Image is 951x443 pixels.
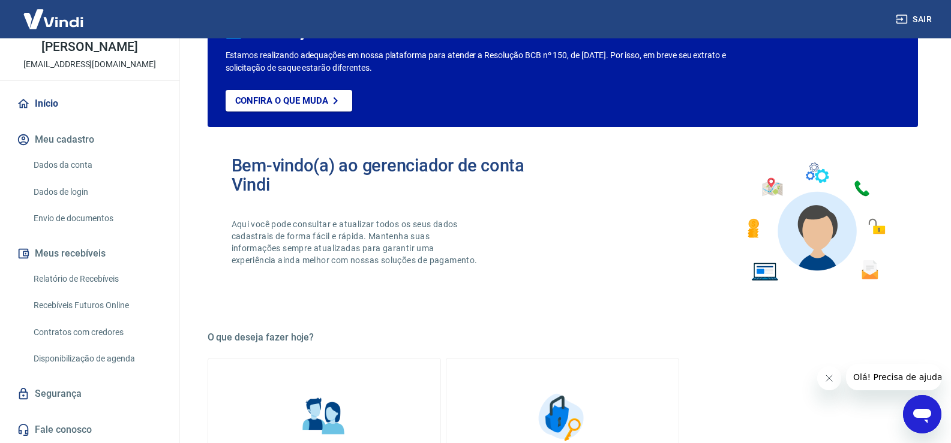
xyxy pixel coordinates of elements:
a: Dados da conta [29,153,165,177]
a: Segurança [14,381,165,407]
a: Recebíveis Futuros Online [29,293,165,318]
p: Aqui você pode consultar e atualizar todos os seus dados cadastrais de forma fácil e rápida. Mant... [232,218,480,266]
a: Confira o que muda [226,90,352,111]
a: Dados de login [29,180,165,204]
p: Estamos realizando adequações em nossa plataforma para atender a Resolução BCB nº 150, de [DATE].... [226,49,765,74]
p: [EMAIL_ADDRESS][DOMAIN_NAME] [23,58,156,71]
iframe: Botão para abrir a janela de mensagens [903,395,941,433]
button: Meus recebíveis [14,240,165,267]
img: Imagem de um avatar masculino com diversos icones exemplificando as funcionalidades do gerenciado... [737,156,894,288]
a: Envio de documentos [29,206,165,231]
p: Confira o que muda [235,95,328,106]
button: Sair [893,8,937,31]
a: Disponibilização de agenda [29,346,165,371]
p: [PERSON_NAME] [41,41,137,53]
iframe: Fechar mensagem [817,366,841,390]
button: Meu cadastro [14,126,165,153]
a: Contratos com credores [29,320,165,345]
a: Início [14,91,165,117]
a: Fale conosco [14,417,165,443]
h2: Bem-vindo(a) ao gerenciador de conta Vindi [232,156,563,194]
iframe: Mensagem da empresa [846,364,941,390]
span: Olá! Precisa de ajuda? [7,8,101,18]
img: Vindi [14,1,92,37]
h5: O que deseja fazer hoje? [208,332,918,343]
a: Relatório de Recebíveis [29,267,165,291]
